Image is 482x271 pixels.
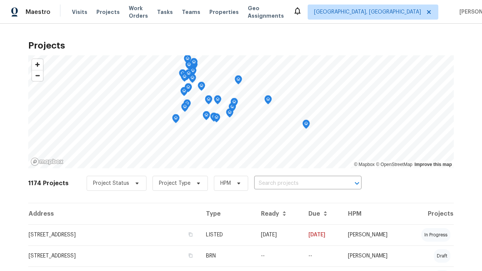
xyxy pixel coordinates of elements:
td: -- [255,245,302,266]
td: [PERSON_NAME] [342,245,406,266]
th: Ready [255,203,302,224]
div: Map marker [203,111,210,123]
button: Zoom in [32,59,43,70]
td: [PERSON_NAME] [342,224,406,245]
td: -- [302,245,342,266]
span: Work Orders [129,5,148,20]
div: Map marker [235,75,242,87]
div: Map marker [179,69,186,81]
div: Map marker [181,103,189,114]
th: Due [302,203,342,224]
div: Map marker [185,83,192,95]
div: Map marker [264,95,272,107]
div: Map marker [184,55,191,66]
div: Map marker [230,98,238,110]
span: Maestro [26,8,50,16]
input: Search projects [254,178,340,189]
div: Map marker [185,69,192,81]
div: Map marker [214,95,221,107]
div: Map marker [180,87,188,99]
canvas: Map [28,55,454,168]
a: Mapbox [354,162,375,167]
button: Copy Address [187,252,194,259]
div: Map marker [210,113,218,124]
span: [GEOGRAPHIC_DATA], [GEOGRAPHIC_DATA] [314,8,421,16]
div: Map marker [190,58,198,70]
td: [STREET_ADDRESS] [28,224,200,245]
div: Map marker [181,73,188,84]
td: [STREET_ADDRESS] [28,245,200,266]
a: OpenStreetMap [376,162,412,167]
span: Teams [182,8,200,16]
span: Geo Assignments [248,5,284,20]
th: Projects [406,203,454,224]
div: Map marker [189,74,196,85]
div: Map marker [198,82,205,93]
div: Map marker [205,95,212,107]
span: Project Status [93,180,129,187]
span: Properties [209,8,239,16]
div: Map marker [183,71,191,83]
td: [DATE] [302,224,342,245]
a: Improve this map [415,162,452,167]
th: Type [200,203,255,224]
td: LISTED [200,224,255,245]
div: Map marker [185,61,193,72]
div: Map marker [183,99,191,111]
div: Map marker [172,114,180,126]
span: Project Type [159,180,191,187]
span: Tasks [157,9,173,15]
button: Copy Address [187,231,194,238]
td: BRN [200,245,255,266]
span: Projects [96,8,120,16]
span: HPM [220,180,231,187]
div: draft [434,249,450,263]
div: Map marker [226,108,233,120]
div: Map marker [229,103,236,114]
a: Mapbox homepage [31,157,64,166]
div: in progress [421,228,450,242]
th: HPM [342,203,406,224]
h2: Projects [28,42,454,49]
div: Map marker [213,113,220,125]
button: Open [352,178,362,189]
div: Map marker [302,120,310,131]
span: Visits [72,8,87,16]
button: Zoom out [32,70,43,81]
td: [DATE] [255,224,302,245]
div: Map marker [189,67,197,78]
h2: 1174 Projects [28,180,69,187]
th: Address [28,203,200,224]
